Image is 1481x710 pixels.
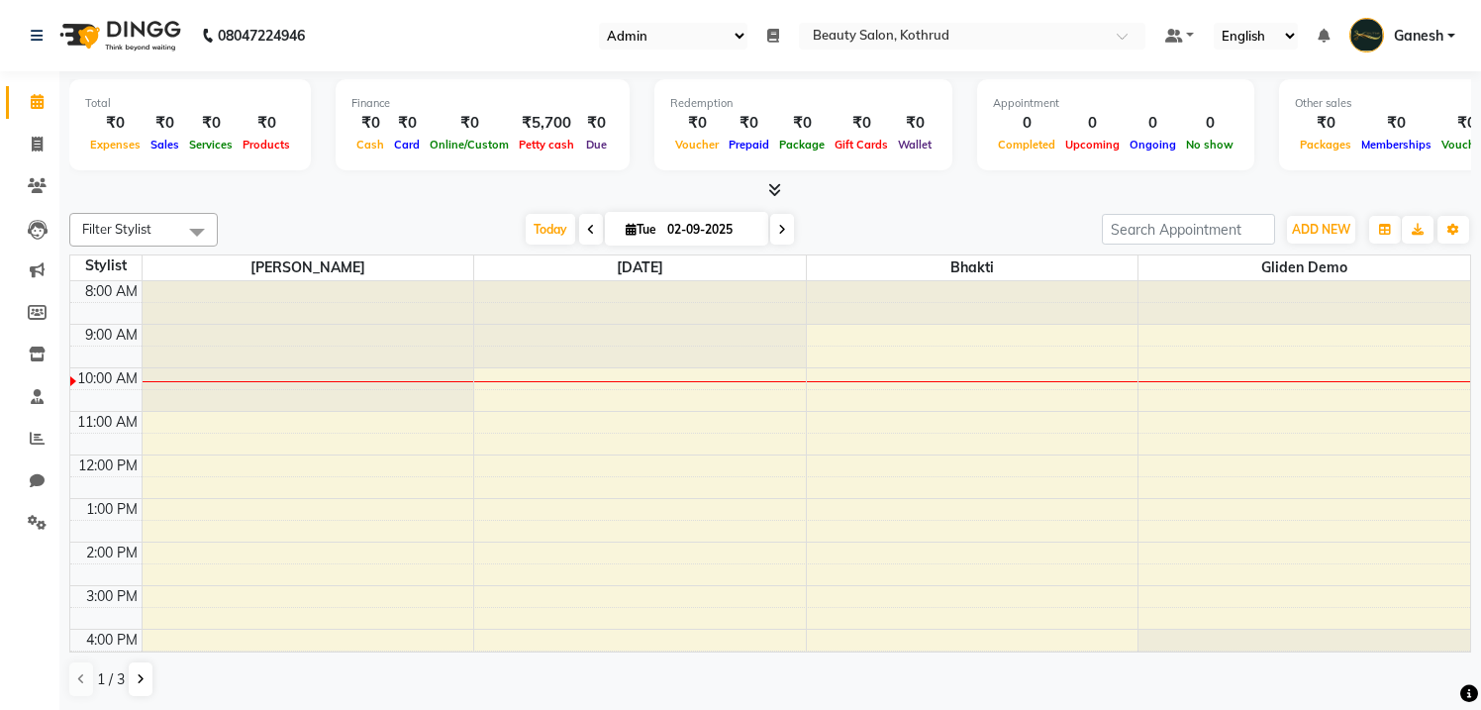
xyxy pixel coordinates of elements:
span: Card [389,138,425,152]
div: ₹0 [389,112,425,135]
span: Online/Custom [425,138,514,152]
div: 10:00 AM [73,368,142,389]
div: 2:00 PM [82,543,142,563]
span: Wallet [893,138,937,152]
span: Gift Cards [830,138,893,152]
span: Package [774,138,830,152]
span: ADD NEW [1292,222,1350,237]
span: Petty cash [514,138,579,152]
span: Memberships [1356,138,1436,152]
span: Expenses [85,138,146,152]
span: Products [238,138,295,152]
div: Redemption [670,95,937,112]
span: Completed [993,138,1060,152]
span: Voucher [670,138,724,152]
div: 11:00 AM [73,412,142,433]
div: ₹0 [830,112,893,135]
div: 8:00 AM [81,281,142,302]
div: ₹0 [351,112,389,135]
span: Packages [1295,138,1356,152]
div: ₹0 [146,112,184,135]
div: ₹0 [774,112,830,135]
span: Due [581,138,612,152]
span: Upcoming [1060,138,1125,152]
div: Stylist [70,255,142,276]
input: Search Appointment [1102,214,1275,245]
div: 0 [1060,112,1125,135]
div: ₹0 [670,112,724,135]
div: 3:00 PM [82,586,142,607]
div: 0 [1181,112,1238,135]
div: Total [85,95,295,112]
div: Finance [351,95,614,112]
span: Ganesh [1394,26,1443,47]
div: 0 [1125,112,1181,135]
button: ADD NEW [1287,216,1355,244]
div: 1:00 PM [82,499,142,520]
span: No show [1181,138,1238,152]
div: ₹0 [184,112,238,135]
div: ₹0 [579,112,614,135]
input: 2025-09-02 [661,215,760,245]
div: ₹0 [893,112,937,135]
span: Gliden Demo [1138,255,1470,280]
span: Services [184,138,238,152]
div: ₹0 [724,112,774,135]
span: 1 / 3 [97,669,125,690]
span: Bhakti [807,255,1138,280]
div: ₹0 [1356,112,1436,135]
div: 9:00 AM [81,325,142,346]
b: 08047224946 [218,8,305,63]
span: Cash [351,138,389,152]
div: ₹0 [238,112,295,135]
span: Ongoing [1125,138,1181,152]
img: Ganesh [1349,18,1384,52]
span: Today [526,214,575,245]
span: Sales [146,138,184,152]
img: logo [50,8,186,63]
div: ₹5,700 [514,112,579,135]
div: ₹0 [425,112,514,135]
span: Prepaid [724,138,774,152]
span: [DATE] [474,255,806,280]
span: [PERSON_NAME] [143,255,474,280]
div: Appointment [993,95,1238,112]
div: ₹0 [1295,112,1356,135]
span: Filter Stylist [82,221,151,237]
div: ₹0 [85,112,146,135]
div: 4:00 PM [82,630,142,651]
div: 0 [993,112,1060,135]
div: 12:00 PM [74,456,142,476]
span: Tue [621,222,661,237]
